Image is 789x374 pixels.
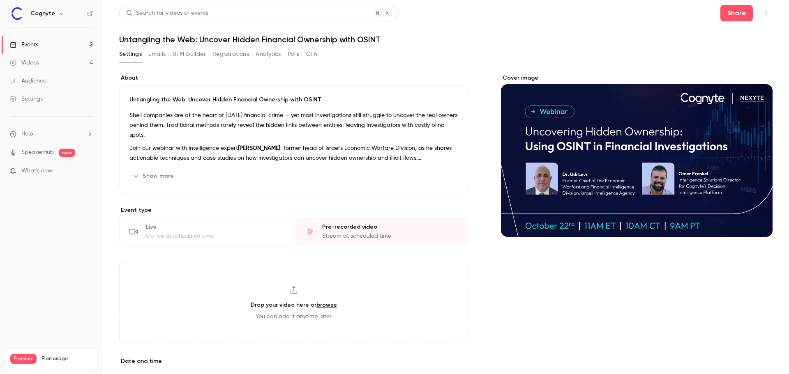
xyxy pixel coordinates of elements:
[501,74,773,82] label: Cover image
[10,130,93,138] li: help-dropdown-opener
[10,7,23,20] img: Cognyte
[316,301,337,308] a: browse
[322,232,458,240] div: Stream at scheduled time
[322,223,458,231] div: Pre-recorded video
[119,206,468,214] p: Event type
[42,356,92,362] span: Plan usage
[212,48,249,61] button: Registrations
[21,130,33,138] span: Help
[21,148,54,157] a: SpeakerHub
[129,110,458,140] p: Shell companies are at the heart of [DATE] financial crime — yet most investigations still strugg...
[21,167,52,175] span: What's new
[173,48,206,61] button: UTM builder
[10,95,43,103] div: Settings
[256,312,332,321] span: You can add it anytime later
[501,74,773,237] section: Cover image
[238,145,280,151] strong: [PERSON_NAME]
[146,232,282,240] div: Go live at scheduled time
[10,354,37,364] span: Premium
[10,59,39,67] div: Videos
[720,5,753,21] button: Share
[83,167,93,175] iframe: Noticeable Trigger
[251,301,337,309] h3: Drop your video here or
[59,149,75,157] span: new
[30,9,55,18] h6: Cognyte
[129,96,458,104] p: Untangling the Web: Uncover Hidden Financial Ownership with OSINT
[256,48,281,61] button: Analytics
[119,218,292,246] div: LiveGo live at scheduled time
[119,34,773,44] h1: Untangling the Web: Uncover Hidden Financial Ownership with OSINT
[119,357,468,365] label: Date and time
[288,48,300,61] button: Polls
[148,48,166,61] button: Emails
[295,218,468,246] div: Pre-recorded videoStream at scheduled time
[10,77,46,85] div: Audience
[146,223,282,231] div: Live
[119,74,468,82] label: About
[10,41,38,49] div: Events
[129,143,458,163] p: Join our webinar with intelligence expert , former head of Israel's Economic Warfare Division, as...
[306,48,317,61] button: CTA
[129,170,179,183] button: Show more
[126,9,208,18] div: Search for videos or events
[119,48,142,61] button: Settings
